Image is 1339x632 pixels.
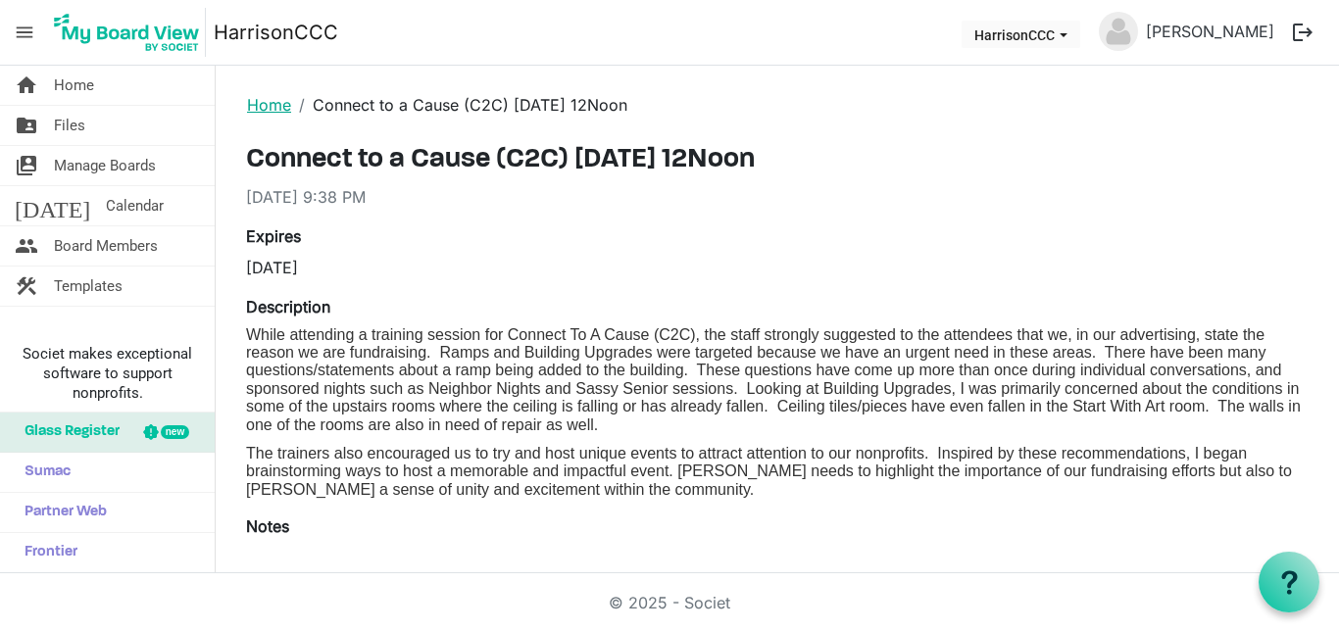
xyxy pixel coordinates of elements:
p: While attending a training session for Connect To A Cause (C2C), the staff strongly suggested to ... [246,326,1309,434]
p: The trainers also encouraged us to try and host unique events to attract attention to our nonprof... [246,445,1309,499]
span: construction [15,267,38,306]
div: [DATE] [246,256,763,279]
a: [PERSON_NAME] [1138,12,1282,51]
span: folder_shared [15,106,38,145]
a: © 2025 - Societ [609,593,730,612]
span: Societ makes exceptional software to support nonprofits. [9,344,206,403]
img: My Board View Logo [48,8,206,57]
a: HarrisonCCC [214,13,338,52]
span: Manage Boards [54,146,156,185]
span: Home [54,66,94,105]
span: Templates [54,267,123,306]
span: Frontier [15,533,77,572]
span: Files [54,106,85,145]
button: logout [1282,12,1323,53]
a: My Board View Logo [48,8,214,57]
div: new [161,425,189,439]
label: Notes [246,514,289,538]
button: HarrisonCCC dropdownbutton [962,21,1080,48]
label: Expires [246,224,301,248]
span: switch_account [15,146,38,185]
li: Connect to a Cause (C2C) [DATE] 12Noon [291,93,627,117]
span: Partner Web [15,493,107,532]
span: menu [6,14,43,51]
span: Glass Register [15,413,120,452]
a: Home [247,95,291,115]
span: Sumac [15,453,71,492]
label: Description [246,295,330,318]
span: Calendar [106,186,164,225]
span: Board Members [54,226,158,266]
h3: Connect to a Cause (C2C) [DATE] 12Noon [246,144,1309,177]
img: no-profile-picture.svg [1099,12,1138,51]
span: home [15,66,38,105]
div: [DATE] 9:38 PM [246,185,1309,209]
span: [DATE] [15,186,90,225]
span: people [15,226,38,266]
